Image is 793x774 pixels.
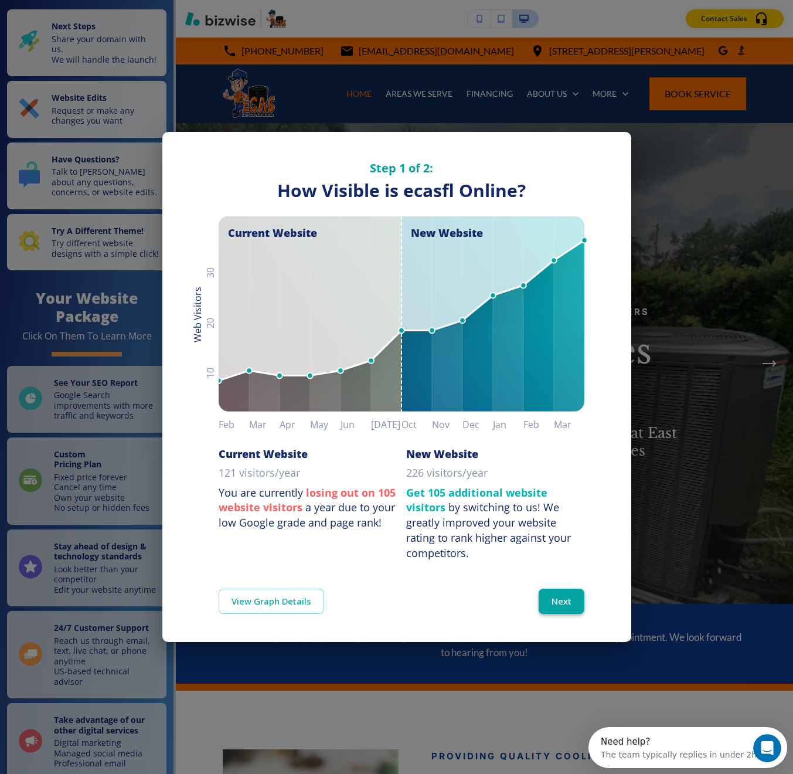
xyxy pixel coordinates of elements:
[406,447,478,461] h6: New Website
[406,486,547,515] strong: Get 105 additional website visitors
[406,500,571,559] div: We greatly improved your website rating to rank higher against your competitors.
[406,486,584,561] p: by switching to us!
[588,727,787,768] iframe: Intercom live chat discovery launcher
[219,466,300,481] p: 121 visitors/year
[406,466,488,481] p: 226 visitors/year
[341,416,371,433] h6: Jun
[280,416,310,433] h6: Apr
[554,416,584,433] h6: Mar
[249,416,280,433] h6: Mar
[401,416,432,433] h6: Oct
[493,416,523,433] h6: Jan
[12,10,168,19] div: Need help?
[219,486,397,531] p: You are currently a year due to your low Google grade and page rank!
[539,589,584,613] button: Next
[371,416,401,433] h6: [DATE]
[219,589,324,613] a: View Graph Details
[219,447,308,461] h6: Current Website
[12,19,168,32] div: The team typically replies in under 2h
[432,416,462,433] h6: Nov
[219,486,396,515] strong: losing out on 105 website visitors
[310,416,341,433] h6: May
[523,416,554,433] h6: Feb
[5,5,203,37] div: Open Intercom Messenger
[219,416,249,433] h6: Feb
[753,734,781,762] iframe: Intercom live chat
[462,416,493,433] h6: Dec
